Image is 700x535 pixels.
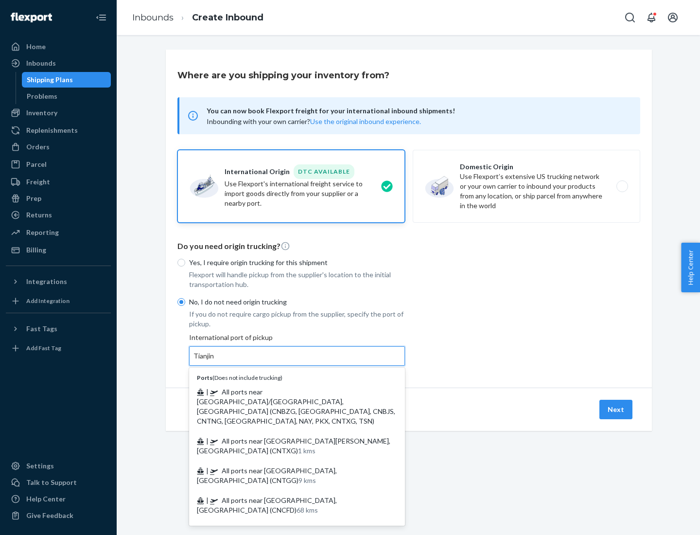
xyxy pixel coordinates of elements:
[207,105,629,117] span: You can now book Flexport freight for your international inbound shipments!
[663,8,682,27] button: Open account menu
[27,91,57,101] div: Problems
[26,277,67,286] div: Integrations
[197,374,282,381] span: ( Does not include trucking )
[206,466,209,475] span: |
[192,12,263,23] a: Create Inbound
[6,491,111,507] a: Help Center
[6,39,111,54] a: Home
[6,157,111,172] a: Parcel
[620,8,640,27] button: Open Search Box
[26,210,52,220] div: Returns
[189,333,405,366] div: International port of pickup
[206,437,209,445] span: |
[11,13,52,22] img: Flexport logo
[132,12,174,23] a: Inbounds
[6,293,111,309] a: Add Integration
[206,496,209,504] span: |
[26,194,41,203] div: Prep
[6,174,111,190] a: Freight
[26,177,50,187] div: Freight
[6,458,111,474] a: Settings
[22,89,111,104] a: Problems
[298,476,316,484] span: 9 kms
[91,8,111,27] button: Close Navigation
[177,259,185,267] input: Yes, I require origin trucking for this shipment
[197,388,395,425] span: All ports near [GEOGRAPHIC_DATA]/[GEOGRAPHIC_DATA], [GEOGRAPHIC_DATA] (CNBZG, [GEOGRAPHIC_DATA], ...
[193,351,215,361] input: Ports(Does not include trucking) | All ports near [GEOGRAPHIC_DATA]/[GEOGRAPHIC_DATA], [GEOGRAPHI...
[6,508,111,523] button: Give Feedback
[26,160,47,169] div: Parcel
[26,228,59,237] div: Reporting
[681,243,700,292] button: Help Center
[6,340,111,356] a: Add Fast Tag
[26,42,46,52] div: Home
[189,309,405,329] p: If you do not require cargo pickup from the supplier, specify the port of pickup.
[26,344,61,352] div: Add Fast Tag
[27,75,73,85] div: Shipping Plans
[26,297,70,305] div: Add Integration
[26,108,57,118] div: Inventory
[310,117,421,126] button: Use the original inbound experience.
[197,437,390,455] span: All ports near [GEOGRAPHIC_DATA][PERSON_NAME], [GEOGRAPHIC_DATA] (CNTXG)
[206,388,209,396] span: |
[297,506,318,514] span: 68 kms
[6,191,111,206] a: Prep
[197,466,337,484] span: All ports near [GEOGRAPHIC_DATA], [GEOGRAPHIC_DATA] (CNTGG)
[6,321,111,337] button: Fast Tags
[189,270,405,289] p: Flexport will handle pickup from the supplier's location to the initial transportation hub.
[189,258,405,267] p: Yes, I require origin trucking for this shipment
[26,511,73,520] div: Give Feedback
[177,298,185,306] input: No, I do not need origin trucking
[197,496,337,514] span: All ports near [GEOGRAPHIC_DATA], [GEOGRAPHIC_DATA] (CNCFD)
[6,55,111,71] a: Inbounds
[124,3,271,32] ol: breadcrumbs
[26,125,78,135] div: Replenishments
[26,478,77,487] div: Talk to Support
[177,241,640,252] p: Do you need origin trucking?
[26,494,66,504] div: Help Center
[177,69,389,82] h3: Where are you shipping your inventory from?
[6,123,111,138] a: Replenishments
[6,475,111,490] a: Talk to Support
[22,72,111,88] a: Shipping Plans
[599,400,632,419] button: Next
[26,142,50,152] div: Orders
[6,242,111,258] a: Billing
[26,245,46,255] div: Billing
[26,461,54,471] div: Settings
[6,274,111,289] button: Integrations
[6,105,111,121] a: Inventory
[189,297,405,307] p: No, I do not need origin trucking
[642,8,661,27] button: Open notifications
[6,225,111,240] a: Reporting
[298,446,315,455] span: 1 kms
[6,139,111,155] a: Orders
[197,374,212,381] b: Ports
[207,117,421,125] span: Inbounding with your own carrier?
[26,58,56,68] div: Inbounds
[26,324,57,334] div: Fast Tags
[6,207,111,223] a: Returns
